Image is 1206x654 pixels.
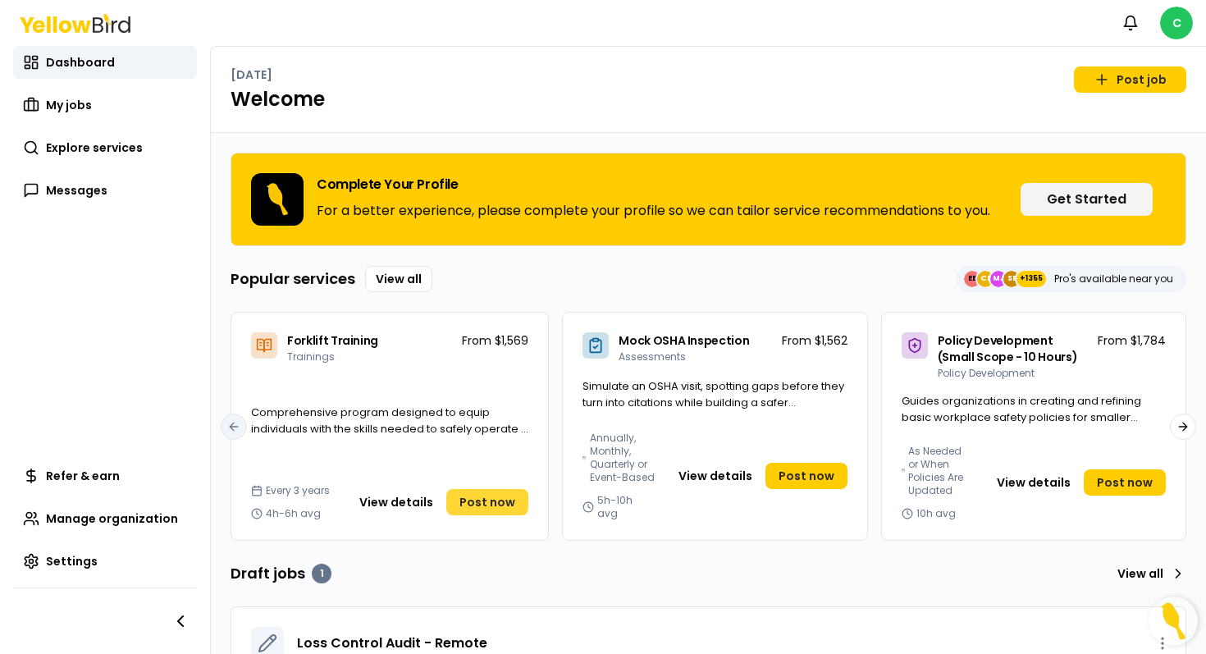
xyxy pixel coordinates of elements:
[462,332,528,349] p: From $1,569
[987,469,1080,496] button: View details
[13,545,197,578] a: Settings
[765,463,847,489] a: Post now
[266,484,330,497] span: Every 3 years
[669,463,762,489] button: View details
[1084,469,1166,496] a: Post now
[13,460,197,492] a: Refer & earn
[46,182,107,199] span: Messages
[779,468,834,484] span: Post now
[251,405,528,452] span: Comprehensive program designed to equip individuals with the skills needed to safely operate a fo...
[908,445,974,497] span: As Needed or When Policies Are Updated
[1149,597,1198,646] button: Open Resource Center
[317,201,990,221] p: For a better experience, please complete your profile so we can tailor service recommendations to...
[1021,183,1153,216] button: Get Started
[1020,271,1043,287] span: +1355
[46,468,120,484] span: Refer & earn
[287,332,378,349] span: Forklift Training
[1160,7,1193,39] span: C
[902,393,1141,441] span: Guides organizations in creating and refining basic workplace safety policies for smaller operati...
[782,332,847,349] p: From $1,562
[46,54,115,71] span: Dashboard
[46,510,178,527] span: Manage organization
[964,271,980,287] span: EE
[1003,271,1020,287] span: SE
[990,271,1007,287] span: MJ
[13,174,197,207] a: Messages
[977,271,994,287] span: CE
[349,489,443,515] button: View details
[287,350,335,364] span: Trainings
[231,86,1186,112] h1: Welcome
[231,66,272,83] p: [DATE]
[13,131,197,164] a: Explore services
[1074,66,1186,93] a: Post job
[231,153,1186,246] div: Complete Your ProfileFor a better experience, please complete your profile so we can tailor servi...
[297,633,487,653] a: Loss Control Audit - Remote
[597,494,655,520] span: 5h-10h avg
[916,507,956,520] span: 10h avg
[365,266,432,292] a: View all
[619,332,749,349] span: Mock OSHA Inspection
[13,46,197,79] a: Dashboard
[1111,560,1186,587] a: View all
[13,502,197,535] a: Manage organization
[459,494,515,510] span: Post now
[1054,272,1173,286] p: Pro's available near you
[13,89,197,121] a: My jobs
[938,366,1035,380] span: Policy Development
[266,507,321,520] span: 4h-6h avg
[446,489,528,515] a: Post now
[619,350,686,364] span: Assessments
[1097,474,1153,491] span: Post now
[590,432,656,484] span: Annually, Monthly, Quarterly or Event-Based
[938,332,1078,365] span: Policy Development (Small Scope - 10 Hours)
[582,378,844,426] span: Simulate an OSHA visit, spotting gaps before they turn into citations while building a safer work...
[312,564,331,583] div: 1
[317,178,990,191] h3: Complete Your Profile
[46,553,98,569] span: Settings
[46,139,143,156] span: Explore services
[46,97,92,113] span: My jobs
[231,562,331,585] h3: Draft jobs
[231,268,355,290] h3: Popular services
[1098,332,1166,349] p: From $1,784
